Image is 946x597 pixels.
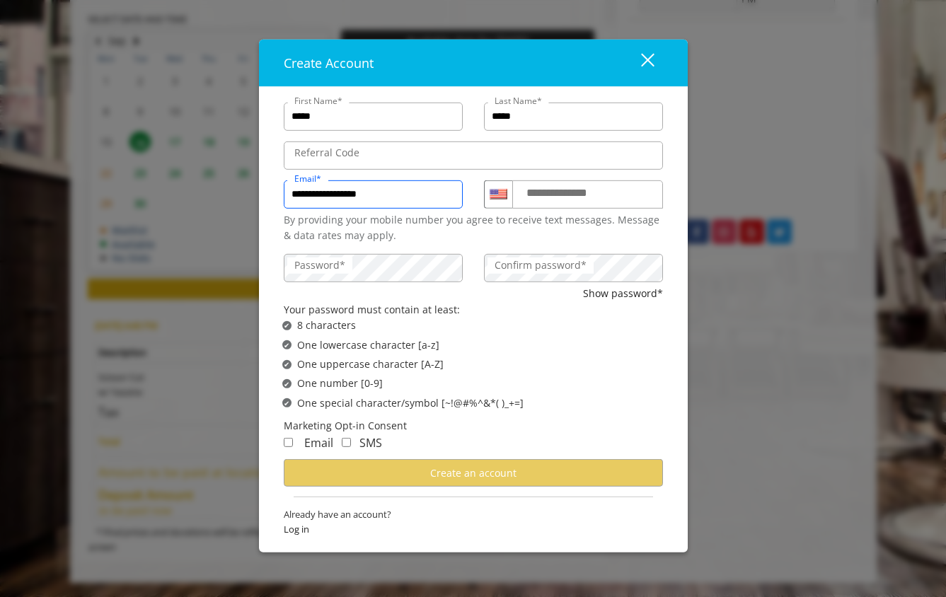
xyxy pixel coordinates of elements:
span: Log in [284,522,663,537]
label: First Name* [287,93,350,107]
label: Confirm password* [488,257,594,273]
span: SMS [359,434,382,450]
span: One special character/symbol [~!@#%^&*( )_+=] [297,395,524,411]
span: ✔ [284,320,289,331]
div: Country [484,180,512,208]
span: ✔ [284,340,289,351]
span: ✔ [284,378,289,389]
button: Create an account [284,459,663,487]
div: Your password must contain at least: [284,302,663,318]
input: FirstName [284,102,463,130]
span: One uppercase character [A-Z] [297,357,444,372]
label: Last Name* [488,93,549,107]
div: By providing your mobile number you agree to receive text messages. Message & data rates may apply. [284,211,663,243]
span: ✔ [284,398,289,409]
span: Create an account [430,465,517,479]
input: Email [284,180,463,208]
div: Marketing Opt-in Consent [284,418,663,434]
button: Show password* [583,286,663,301]
input: ConfirmPassword [484,254,663,282]
label: Password* [287,257,352,273]
input: Receive Marketing SMS [342,437,351,446]
span: ✔ [284,359,289,370]
span: One lowercase character [a-z] [297,337,439,352]
button: close dialog [615,48,663,77]
label: Referral Code [287,144,367,160]
span: Create Account [284,54,374,71]
label: Email* [287,171,328,185]
input: Receive Marketing Email [284,437,293,446]
span: Email [304,434,333,450]
span: One number [0-9] [297,376,383,391]
span: Already have an account? [284,507,663,522]
input: Password [284,254,463,282]
span: 8 characters [297,318,356,333]
input: Lastname [484,102,663,130]
div: close dialog [625,52,653,74]
input: ReferralCode [284,141,663,169]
